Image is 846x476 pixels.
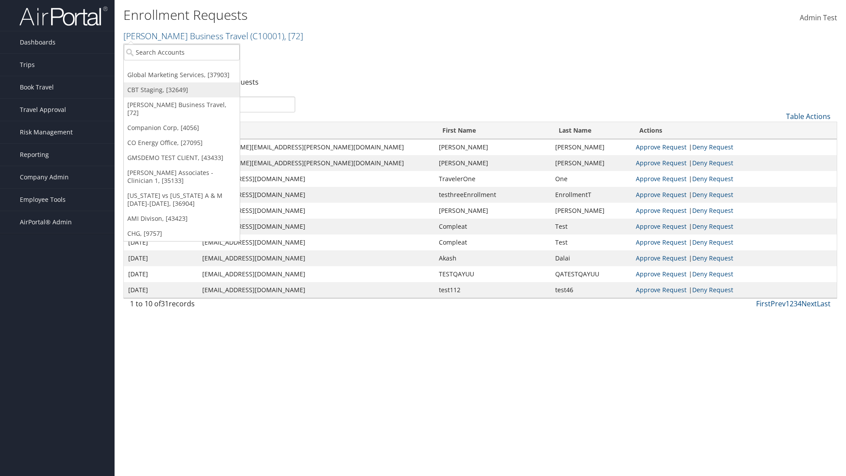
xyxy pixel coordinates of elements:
[250,30,284,42] span: ( C10001 )
[551,234,631,250] td: Test
[800,13,837,22] span: Admin Test
[636,270,686,278] a: Approve Request
[636,159,686,167] a: Approve Request
[800,4,837,32] a: Admin Test
[124,226,240,241] a: CHG, [9757]
[198,155,434,171] td: [PERSON_NAME][EMAIL_ADDRESS][PERSON_NAME][DOMAIN_NAME]
[636,254,686,262] a: Approve Request
[123,30,303,42] a: [PERSON_NAME] Business Travel
[20,99,66,121] span: Travel Approval
[551,155,631,171] td: [PERSON_NAME]
[434,171,550,187] td: TravelerOne
[434,234,550,250] td: Compleat
[551,219,631,234] td: Test
[631,203,837,219] td: |
[198,250,434,266] td: [EMAIL_ADDRESS][DOMAIN_NAME]
[124,211,240,226] a: AMI Divison, [43423]
[692,286,733,294] a: Deny Request
[20,54,35,76] span: Trips
[124,165,240,188] a: [PERSON_NAME] Associates - Clinician 1, [35133]
[551,171,631,187] td: One
[692,222,733,231] a: Deny Request
[801,299,817,309] a: Next
[692,190,733,199] a: Deny Request
[631,250,837,266] td: |
[124,266,198,282] td: [DATE]
[123,6,599,24] h1: Enrollment Requests
[124,44,240,60] input: Search Accounts
[20,144,49,166] span: Reporting
[434,219,550,234] td: Compleat
[434,187,550,203] td: testhreeEnrollment
[20,189,66,211] span: Employee Tools
[631,122,837,139] th: Actions
[434,250,550,266] td: Akash
[692,143,733,151] a: Deny Request
[198,219,434,234] td: [EMAIL_ADDRESS][DOMAIN_NAME]
[124,67,240,82] a: Global Marketing Services, [37903]
[198,171,434,187] td: [EMAIL_ADDRESS][DOMAIN_NAME]
[434,122,550,139] th: First Name: activate to sort column ascending
[19,6,108,26] img: airportal-logo.png
[124,120,240,135] a: Companion Corp, [4056]
[124,250,198,266] td: [DATE]
[631,187,837,203] td: |
[161,299,169,309] span: 31
[636,190,686,199] a: Approve Request
[631,155,837,171] td: |
[130,298,295,313] div: 1 to 10 of records
[692,206,733,215] a: Deny Request
[631,266,837,282] td: |
[20,211,72,233] span: AirPortal® Admin
[786,299,790,309] a: 1
[771,299,786,309] a: Prev
[551,282,631,298] td: test46
[817,299,831,309] a: Last
[692,159,733,167] a: Deny Request
[124,282,198,298] td: [DATE]
[631,234,837,250] td: |
[551,139,631,155] td: [PERSON_NAME]
[636,222,686,231] a: Approve Request
[124,150,240,165] a: GMSDEMO TEST CLIENT, [43433]
[124,135,240,150] a: CO Energy Office, [27095]
[551,250,631,266] td: Dalai
[20,121,73,143] span: Risk Management
[798,299,801,309] a: 4
[790,299,794,309] a: 2
[124,97,240,120] a: [PERSON_NAME] Business Travel, [72]
[636,286,686,294] a: Approve Request
[631,171,837,187] td: |
[756,299,771,309] a: First
[692,175,733,183] a: Deny Request
[551,266,631,282] td: QATESTQAYUU
[551,122,631,139] th: Last Name: activate to sort column ascending
[692,254,733,262] a: Deny Request
[551,187,631,203] td: EnrollmentT
[786,112,831,121] a: Table Actions
[636,175,686,183] a: Approve Request
[636,206,686,215] a: Approve Request
[198,282,434,298] td: [EMAIL_ADDRESS][DOMAIN_NAME]
[631,139,837,155] td: |
[198,122,434,139] th: Email: activate to sort column ascending
[124,234,198,250] td: [DATE]
[124,188,240,211] a: [US_STATE] vs [US_STATE] A & M [DATE]-[DATE], [36904]
[434,266,550,282] td: TESTQAYUU
[551,203,631,219] td: [PERSON_NAME]
[198,203,434,219] td: [EMAIL_ADDRESS][DOMAIN_NAME]
[434,139,550,155] td: [PERSON_NAME]
[284,30,303,42] span: , [ 72 ]
[20,76,54,98] span: Book Travel
[692,238,733,246] a: Deny Request
[636,238,686,246] a: Approve Request
[631,282,837,298] td: |
[434,282,550,298] td: test112
[20,31,56,53] span: Dashboards
[198,234,434,250] td: [EMAIL_ADDRESS][DOMAIN_NAME]
[692,270,733,278] a: Deny Request
[434,155,550,171] td: [PERSON_NAME]
[198,266,434,282] td: [EMAIL_ADDRESS][DOMAIN_NAME]
[434,203,550,219] td: [PERSON_NAME]
[20,166,69,188] span: Company Admin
